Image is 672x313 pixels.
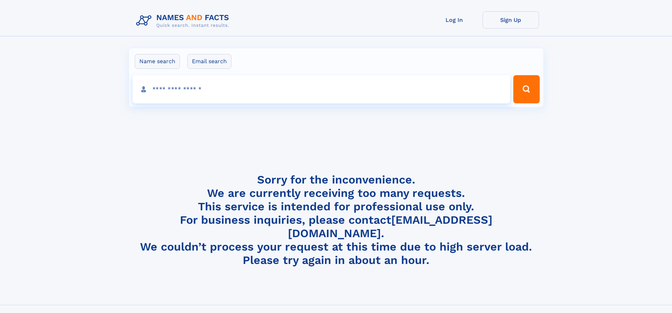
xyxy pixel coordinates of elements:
[187,54,231,69] label: Email search
[135,54,180,69] label: Name search
[426,11,483,29] a: Log In
[483,11,539,29] a: Sign Up
[133,173,539,267] h4: Sorry for the inconvenience. We are currently receiving too many requests. This service is intend...
[133,11,235,30] img: Logo Names and Facts
[288,213,492,240] a: [EMAIL_ADDRESS][DOMAIN_NAME]
[513,75,539,103] button: Search Button
[133,75,510,103] input: search input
